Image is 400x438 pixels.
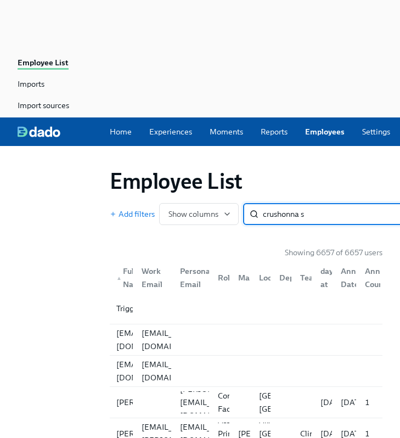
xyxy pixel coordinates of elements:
[110,126,132,137] a: Home
[18,100,101,113] a: Import sources
[291,267,312,289] div: Team
[356,267,380,289] div: Anniversary Count
[176,265,217,291] div: Personal Email
[110,209,155,220] button: Add filters
[176,383,253,422] div: [PERSON_NAME][EMAIL_ADDRESS][DOMAIN_NAME]
[18,78,44,91] div: Imports
[18,126,60,137] img: dado
[137,327,215,353] div: [EMAIL_ADDRESS][DOMAIN_NAME]
[275,271,329,284] div: Department
[234,271,275,284] div: Manager
[18,126,110,137] a: dado
[316,396,351,409] div: [DATE]
[362,126,390,137] a: Settings
[255,271,295,284] div: Location
[110,356,382,386] div: [EMAIL_ADDRESS][DOMAIN_NAME][EMAIL_ADDRESS][DOMAIN_NAME]
[112,358,190,384] div: [EMAIL_ADDRESS][DOMAIN_NAME]
[18,57,69,70] div: Employee List
[250,267,271,289] div: Location
[110,324,382,355] div: [EMAIL_ADDRESS][DOMAIN_NAME][EMAIL_ADDRESS][DOMAIN_NAME]
[110,387,382,418] a: [PERSON_NAME][PERSON_NAME][EMAIL_ADDRESS][DOMAIN_NAME]Contemplative Facilitator[GEOGRAPHIC_DATA],...
[112,267,133,289] div: ▲Full Name
[213,271,239,284] div: Role
[312,267,332,289] div: First day at work
[110,356,382,387] a: [EMAIL_ADDRESS][DOMAIN_NAME][EMAIL_ADDRESS][DOMAIN_NAME]
[229,267,250,289] div: Manager
[271,267,291,289] div: Department
[255,389,346,415] div: [GEOGRAPHIC_DATA], [GEOGRAPHIC_DATA]
[116,276,122,281] span: ▲
[213,389,274,415] div: Contemplative Facilitator
[360,396,380,409] div: 1
[149,126,192,137] a: Experiences
[110,324,382,356] a: [EMAIL_ADDRESS][DOMAIN_NAME][EMAIL_ADDRESS][DOMAIN_NAME]
[261,126,288,137] a: Reports
[332,267,356,289] div: Anniversary Date
[137,358,215,384] div: [EMAIL_ADDRESS][DOMAIN_NAME]
[209,267,229,289] div: Role
[137,265,171,291] div: Work Email
[168,209,229,220] span: Show columns
[210,126,243,137] a: Moments
[305,126,345,137] a: Employees
[133,267,171,289] div: Work Email
[336,396,371,409] div: [DATE]
[316,251,343,304] div: First day at work
[112,302,149,315] div: Triggers
[336,265,390,291] div: Anniversary Date
[112,396,185,409] div: [PERSON_NAME]
[285,247,382,258] p: Showing 6657 of 6657 users
[112,327,190,353] div: [EMAIL_ADDRESS][DOMAIN_NAME]
[110,168,243,194] h1: Employee List
[296,271,325,284] div: Team
[110,293,382,324] a: Triggers
[18,100,69,113] div: Import sources
[18,78,101,91] a: Imports
[112,265,149,291] div: Full Name
[159,203,239,225] button: Show columns
[171,267,209,289] div: Personal Email
[18,57,101,70] a: Employee List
